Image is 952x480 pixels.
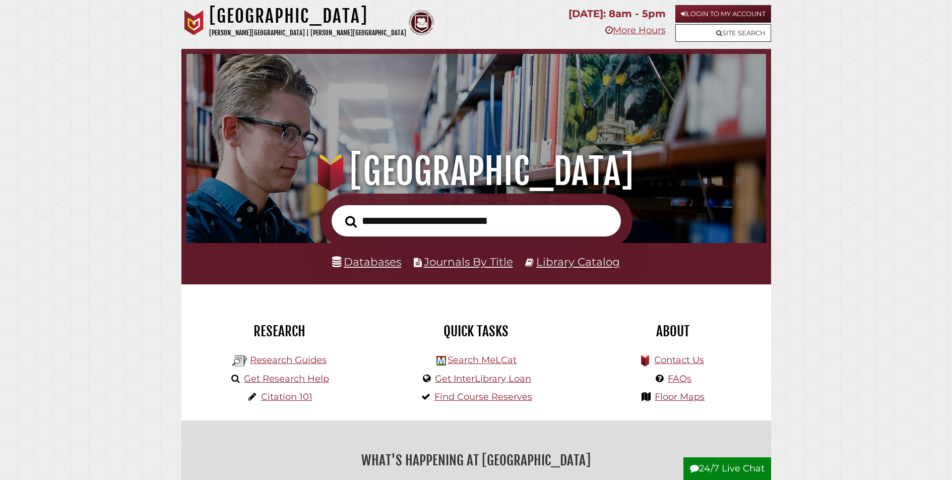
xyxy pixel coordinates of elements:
a: Contact Us [654,354,704,366]
a: Databases [332,255,401,268]
img: Hekman Library Logo [436,356,446,366]
p: [DATE]: 8am - 5pm [568,5,666,23]
h2: Research [189,323,370,340]
a: Research Guides [250,354,327,366]
img: Calvin University [181,10,207,35]
a: Find Course Reserves [434,391,532,402]
p: [PERSON_NAME][GEOGRAPHIC_DATA] | [PERSON_NAME][GEOGRAPHIC_DATA] [209,27,406,39]
button: Search [340,213,362,231]
h2: Quick Tasks [386,323,567,340]
a: Search MeLCat [448,354,517,366]
a: Library Catalog [536,255,620,268]
a: More Hours [605,25,666,36]
i: Search [345,215,357,228]
a: Login to My Account [675,5,771,23]
h1: [GEOGRAPHIC_DATA] [201,149,751,194]
a: Site Search [675,24,771,42]
img: Calvin Theological Seminary [409,10,434,35]
a: Journals By Title [424,255,513,268]
img: Hekman Library Logo [232,353,247,369]
a: Get InterLibrary Loan [435,373,531,384]
h1: [GEOGRAPHIC_DATA] [209,5,406,27]
a: FAQs [668,373,691,384]
a: Citation 101 [261,391,312,402]
h2: What's Happening at [GEOGRAPHIC_DATA] [189,449,764,472]
h2: About [582,323,764,340]
a: Floor Maps [655,391,705,402]
a: Get Research Help [244,373,329,384]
